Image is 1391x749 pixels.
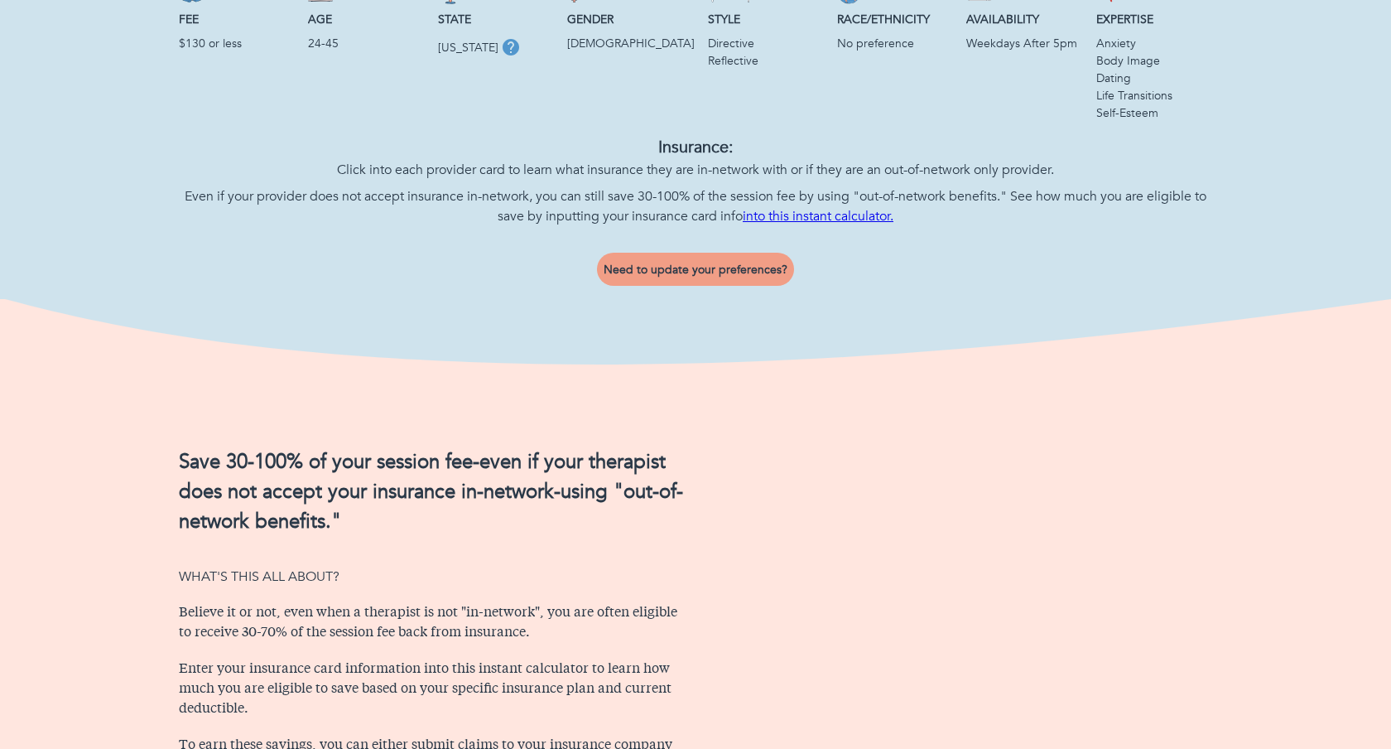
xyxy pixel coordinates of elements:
[438,11,554,28] p: State
[179,447,686,537] h2: Save 30-100% of your session fee-even if your therapist does not accept your insurance in-network...
[179,11,295,28] p: Fee
[708,52,824,70] p: Reflective
[837,11,953,28] p: Race/Ethnicity
[179,186,1212,226] p: Even if your provider does not accept insurance in-network, you can still save 30-100% of the ses...
[1096,104,1212,122] p: Self-Esteem
[498,35,523,60] button: tooltip
[179,660,686,719] p: Enter your insurance card information into this instant calculator to learn how much you are elig...
[567,11,695,28] p: Gender
[308,11,424,28] p: Age
[1096,35,1212,52] p: Anxiety
[1096,70,1212,87] p: Dating
[179,603,686,643] p: Believe it or not, even when a therapist is not "in-network", you are often eligible to receive 3...
[179,160,1212,180] p: Click into each provider card to learn what insurance they are in-network with or if they are an ...
[438,39,498,56] p: [US_STATE]
[1096,11,1212,28] p: Expertise
[597,253,794,286] button: Need to update your preferences?
[308,35,424,52] p: 24-45
[179,35,295,52] p: $130 or less
[708,11,824,28] p: Style
[1096,52,1212,70] p: Body Image
[179,567,686,587] p: WHAT'S THIS ALL ABOUT?
[708,35,824,52] p: Directive
[179,135,1212,160] p: Insurance:
[837,35,953,52] p: No preference
[743,207,893,225] a: into this instant calculator.
[966,35,1082,52] p: Weekdays After 5pm
[1096,87,1212,104] p: Life Transitions
[567,35,695,52] p: [DEMOGRAPHIC_DATA]
[966,11,1082,28] p: Availability
[604,262,787,278] span: Need to update your preferences?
